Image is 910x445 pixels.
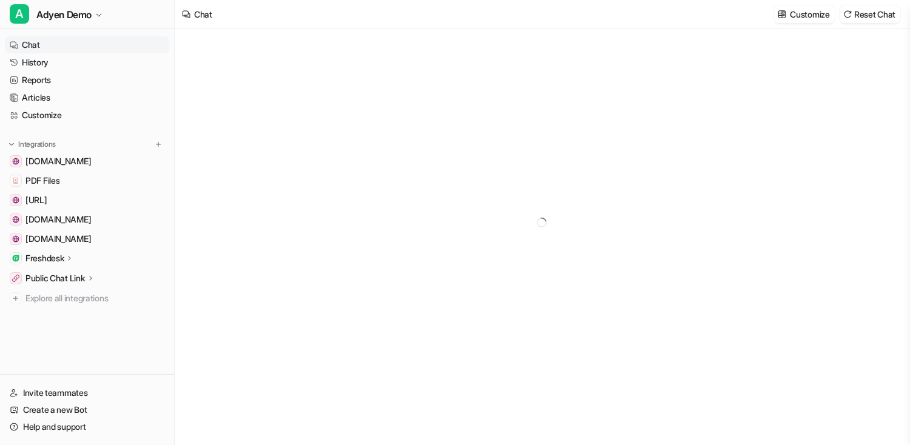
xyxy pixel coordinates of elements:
a: History [5,54,169,71]
span: [DOMAIN_NAME] [25,155,91,167]
span: [URL] [25,194,47,206]
span: A [10,4,29,24]
div: Chat [194,8,212,21]
button: Customize [774,5,834,23]
img: reset [843,10,852,19]
button: Integrations [5,138,59,150]
a: Help and support [5,418,169,435]
a: www.newmarketholidays.co.uk[DOMAIN_NAME] [5,230,169,247]
span: PDF Files [25,175,59,187]
img: Public Chat Link [12,275,19,282]
img: www.newmarketholidays.co.uk [12,235,19,243]
a: help.adyen.com[DOMAIN_NAME] [5,153,169,170]
p: Integrations [18,139,56,149]
a: Articles [5,89,169,106]
span: Explore all integrations [25,289,164,308]
a: Chat [5,36,169,53]
img: expand menu [7,140,16,149]
a: Invite teammates [5,384,169,401]
a: Explore all integrations [5,290,169,307]
img: menu_add.svg [154,140,163,149]
a: example.com[DOMAIN_NAME] [5,211,169,228]
a: Reports [5,72,169,89]
img: explore all integrations [10,292,22,304]
a: Customize [5,107,169,124]
span: [DOMAIN_NAME] [25,213,91,226]
img: PDF Files [12,177,19,184]
img: Freshdesk [12,255,19,262]
p: Public Chat Link [25,272,85,284]
img: help.adyen.com [12,158,19,165]
a: Create a new Bot [5,401,169,418]
span: [DOMAIN_NAME] [25,233,91,245]
p: Freshdesk [25,252,64,264]
button: Reset Chat [840,5,900,23]
img: dashboard.eesel.ai [12,196,19,204]
a: dashboard.eesel.ai[URL] [5,192,169,209]
img: customize [778,10,786,19]
a: PDF FilesPDF Files [5,172,169,189]
p: Customize [790,8,829,21]
img: example.com [12,216,19,223]
span: Adyen Demo [36,6,92,23]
